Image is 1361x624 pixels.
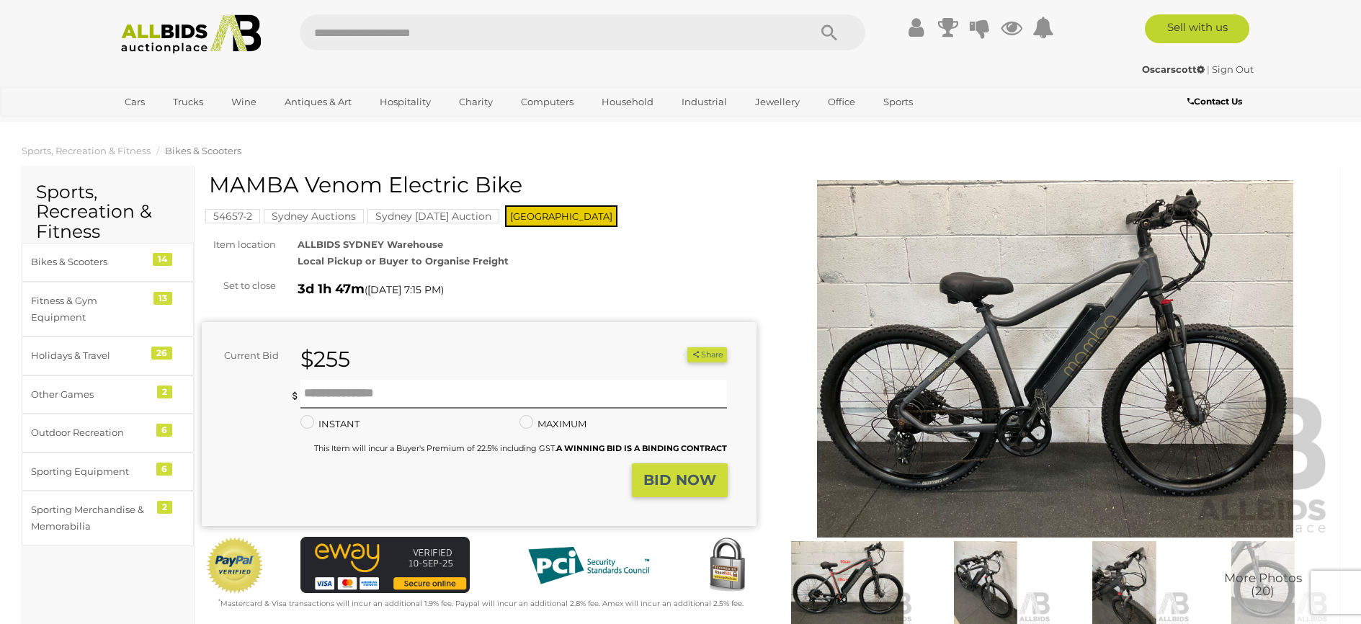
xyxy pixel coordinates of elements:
[818,90,865,114] a: Office
[314,443,727,453] small: This Item will incur a Buyer's Premium of 22.5% including GST.
[153,292,172,305] div: 13
[22,145,151,156] a: Sports, Recreation & Fitness
[512,90,583,114] a: Computers
[671,348,685,362] li: Unwatch this item
[31,502,150,535] div: Sporting Merchandise & Memorabilia
[31,254,150,270] div: Bikes & Scooters
[300,416,360,432] label: INSTANT
[556,443,727,453] b: A WINNING BID IS A BINDING CONTRACT
[505,205,617,227] span: [GEOGRAPHIC_DATA]
[367,283,441,296] span: [DATE] 7:15 PM
[698,537,756,594] img: Secured by Rapid SSL
[156,463,172,476] div: 6
[298,281,365,297] strong: 3d 1h 47m
[687,347,727,362] button: Share
[264,210,364,222] a: Sydney Auctions
[202,347,290,364] div: Current Bid
[164,90,213,114] a: Trucks
[191,236,287,253] div: Item location
[450,90,502,114] a: Charity
[22,375,194,414] a: Other Games 2
[1145,14,1249,43] a: Sell with us
[1142,63,1207,75] a: Oscarscott
[222,90,266,114] a: Wine
[113,14,269,54] img: Allbids.com.au
[1187,94,1246,110] a: Contact Us
[592,90,663,114] a: Household
[31,463,150,480] div: Sporting Equipment
[165,145,241,156] a: Bikes & Scooters
[191,277,287,294] div: Set to close
[300,346,350,373] strong: $255
[22,414,194,452] a: Outdoor Recreation 6
[672,90,736,114] a: Industrial
[22,491,194,546] a: Sporting Merchandise & Memorabilia 2
[778,180,1333,538] img: MAMBA Venom Electric Bike
[519,416,586,432] label: MAXIMUM
[517,537,661,594] img: PCI DSS compliant
[157,501,172,514] div: 2
[1142,63,1205,75] strong: Oscarscott
[22,336,194,375] a: Holidays & Travel 26
[300,537,470,593] img: eWAY Payment Gateway
[151,347,172,360] div: 26
[1187,96,1242,107] b: Contact Us
[632,463,728,497] button: BID NOW
[264,209,364,223] mark: Sydney Auctions
[209,173,753,197] h1: MAMBA Venom Electric Bike
[874,90,922,114] a: Sports
[370,90,440,114] a: Hospitality
[31,293,150,326] div: Fitness & Gym Equipment
[205,209,260,223] mark: 54657-2
[115,114,236,138] a: [GEOGRAPHIC_DATA]
[275,90,361,114] a: Antiques & Art
[746,90,809,114] a: Jewellery
[793,14,865,50] button: Search
[1224,571,1302,598] span: More Photos (20)
[298,255,509,267] strong: Local Pickup or Buyer to Organise Freight
[218,599,744,608] small: Mastercard & Visa transactions will incur an additional 1.9% fee. Paypal will incur an additional...
[298,239,443,250] strong: ALLBIDS SYDNEY Warehouse
[22,282,194,337] a: Fitness & Gym Equipment 13
[1212,63,1254,75] a: Sign Out
[36,182,179,242] h2: Sports, Recreation & Fitness
[31,347,150,364] div: Holidays & Travel
[31,386,150,403] div: Other Games
[115,90,154,114] a: Cars
[153,253,172,266] div: 14
[205,210,260,222] a: 54657-2
[367,210,499,222] a: Sydney [DATE] Auction
[365,284,444,295] span: ( )
[157,385,172,398] div: 2
[367,209,499,223] mark: Sydney [DATE] Auction
[22,453,194,491] a: Sporting Equipment 6
[31,424,150,441] div: Outdoor Recreation
[205,537,264,594] img: Official PayPal Seal
[643,471,716,489] strong: BID NOW
[1207,63,1210,75] span: |
[22,243,194,281] a: Bikes & Scooters 14
[156,424,172,437] div: 6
